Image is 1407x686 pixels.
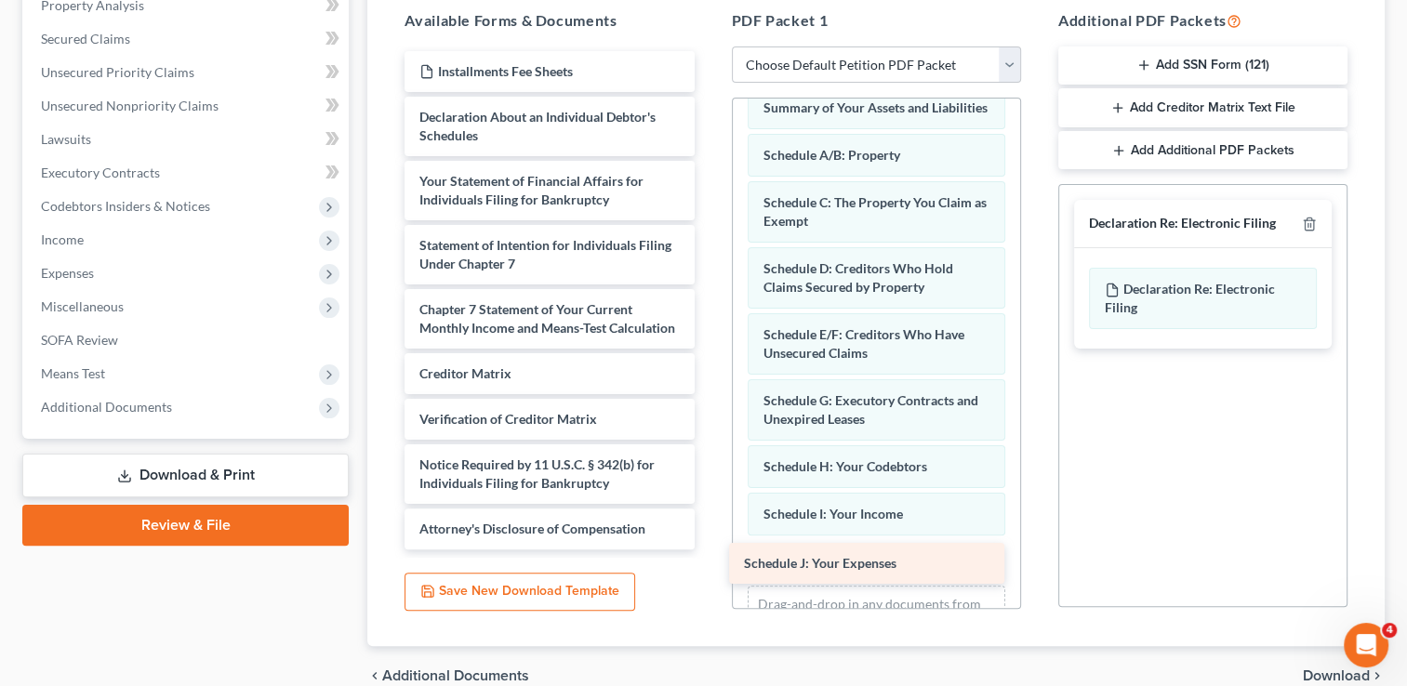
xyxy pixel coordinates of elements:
[1382,623,1397,638] span: 4
[732,9,1021,32] h5: PDF Packet 1
[419,521,645,536] span: Attorney's Disclosure of Compensation
[419,411,597,427] span: Verification of Creditor Matrix
[419,173,644,207] span: Your Statement of Financial Affairs for Individuals Filing for Bankruptcy
[41,198,210,214] span: Codebtors Insiders & Notices
[22,454,349,497] a: Download & Print
[419,237,671,271] span: Statement of Intention for Individuals Filing Under Chapter 7
[26,123,349,156] a: Lawsuits
[419,109,656,143] span: Declaration About an Individual Debtor's Schedules
[1058,46,1347,86] button: Add SSN Form (121)
[744,555,896,571] span: Schedule J: Your Expenses
[26,156,349,190] a: Executory Contracts
[41,31,130,46] span: Secured Claims
[419,456,655,491] span: Notice Required by 11 U.S.C. § 342(b) for Individuals Filing for Bankruptcy
[1303,668,1385,683] button: Download chevron_right
[41,265,94,281] span: Expenses
[41,131,91,147] span: Lawsuits
[367,668,529,683] a: chevron_left Additional Documents
[763,147,900,163] span: Schedule A/B: Property
[1089,215,1276,232] div: Declaration Re: Electronic Filing
[763,392,978,427] span: Schedule G: Executory Contracts and Unexpired Leases
[419,301,675,336] span: Chapter 7 Statement of Your Current Monthly Income and Means-Test Calculation
[41,332,118,348] span: SOFA Review
[748,586,1005,671] div: Drag-and-drop in any documents from the left. These will be merged into the Petition PDF Packet. ...
[1370,668,1385,683] i: chevron_right
[1105,281,1275,315] span: Declaration Re: Electronic Filing
[367,668,382,683] i: chevron_left
[1058,131,1347,170] button: Add Additional PDF Packets
[41,399,172,415] span: Additional Documents
[763,99,988,115] span: Summary of Your Assets and Liabilities
[41,231,84,247] span: Income
[1303,668,1370,683] span: Download
[22,505,349,546] a: Review & File
[41,365,105,381] span: Means Test
[41,64,194,80] span: Unsecured Priority Claims
[763,326,964,361] span: Schedule E/F: Creditors Who Have Unsecured Claims
[763,194,987,229] span: Schedule C: The Property You Claim as Exempt
[26,22,349,56] a: Secured Claims
[405,9,694,32] h5: Available Forms & Documents
[763,260,953,295] span: Schedule D: Creditors Who Hold Claims Secured by Property
[41,165,160,180] span: Executory Contracts
[26,323,349,357] a: SOFA Review
[1344,623,1388,667] iframe: Intercom live chat
[1058,9,1347,32] h5: Additional PDF Packets
[26,56,349,89] a: Unsecured Priority Claims
[438,63,573,79] span: Installments Fee Sheets
[763,506,903,521] span: Schedule I: Your Income
[26,89,349,123] a: Unsecured Nonpriority Claims
[41,298,124,314] span: Miscellaneous
[419,365,511,381] span: Creditor Matrix
[763,458,927,474] span: Schedule H: Your Codebtors
[382,668,529,683] span: Additional Documents
[41,98,219,113] span: Unsecured Nonpriority Claims
[405,573,635,612] button: Save New Download Template
[1058,88,1347,127] button: Add Creditor Matrix Text File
